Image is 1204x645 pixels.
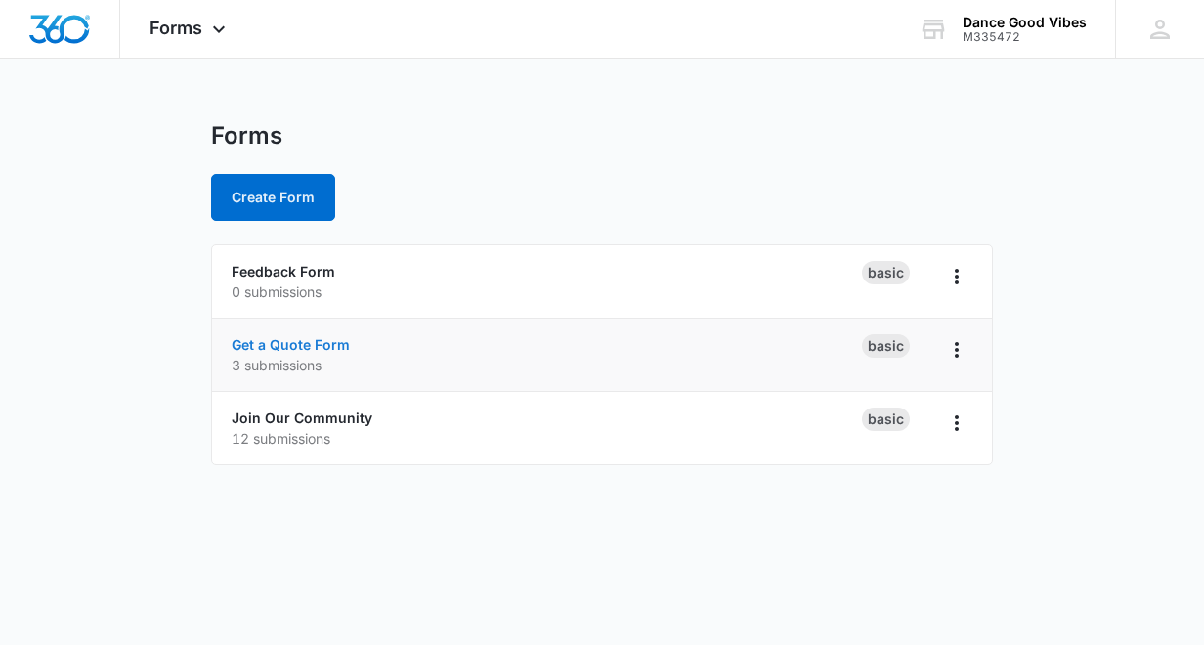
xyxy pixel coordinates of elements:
div: account id [963,30,1087,44]
p: 3 submissions [232,355,862,375]
p: 12 submissions [232,428,862,449]
button: Create Form [211,174,335,221]
h1: Forms [211,121,282,150]
div: Basic [862,408,910,431]
div: Basic [862,334,910,358]
div: Basic [862,261,910,284]
a: Get a Quote Form [232,336,350,353]
button: Overflow Menu [941,408,972,439]
p: 0 submissions [232,281,862,302]
span: Forms [150,18,202,38]
a: Feedback Form [232,263,335,279]
button: Overflow Menu [941,261,972,292]
button: Overflow Menu [941,334,972,365]
div: account name [963,15,1087,30]
a: Join Our Community [232,409,372,426]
